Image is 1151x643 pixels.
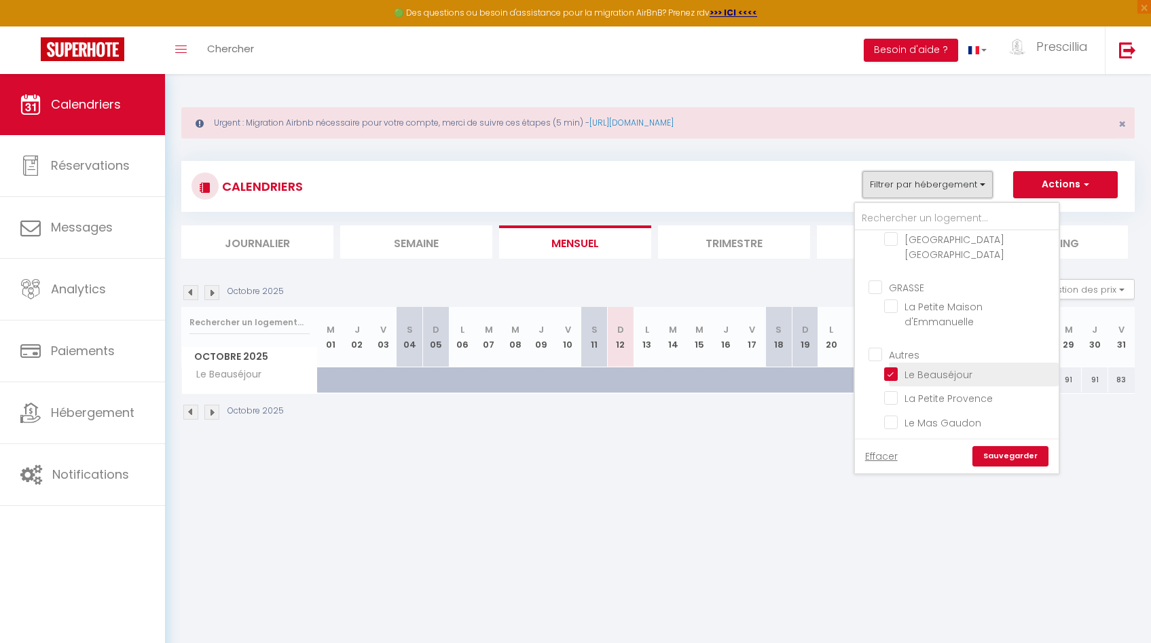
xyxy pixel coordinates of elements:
th: 13 [634,307,660,367]
abbr: M [1065,323,1073,336]
th: 01 [318,307,344,367]
span: Messages [51,219,113,236]
img: logout [1119,41,1136,58]
th: 30 [1082,307,1108,367]
a: ... Prescillia [997,26,1105,74]
th: 05 [423,307,450,367]
abbr: M [511,323,519,336]
th: 07 [475,307,502,367]
abbr: M [485,323,493,336]
a: Sauvegarder [972,446,1048,466]
div: 91 [1082,367,1108,392]
a: Effacer [865,449,898,464]
span: × [1118,115,1126,132]
span: La Petite Maison d'Emmanuelle [905,300,983,329]
span: Le Beauséjour [184,367,265,382]
li: Mensuel [499,225,651,259]
div: 83 [1108,367,1135,392]
th: 18 [765,307,792,367]
abbr: L [460,323,464,336]
div: 91 [1055,367,1082,392]
abbr: V [380,323,386,336]
button: Filtrer par hébergement [862,171,993,198]
button: Actions [1013,171,1118,198]
p: Octobre 2025 [227,285,284,298]
abbr: V [1118,323,1125,336]
a: [URL][DOMAIN_NAME] [589,117,674,128]
th: 08 [502,307,528,367]
abbr: L [829,323,833,336]
th: 06 [450,307,476,367]
abbr: M [327,323,335,336]
a: Chercher [197,26,264,74]
th: 04 [397,307,423,367]
span: Réservations [51,157,130,174]
abbr: V [749,323,755,336]
th: 29 [1055,307,1082,367]
th: 21 [845,307,871,367]
button: Gestion des prix [1034,279,1135,299]
abbr: S [775,323,782,336]
th: 17 [739,307,766,367]
th: 03 [370,307,397,367]
div: Filtrer par hébergement [854,202,1060,475]
abbr: V [565,323,571,336]
th: 02 [344,307,370,367]
abbr: D [617,323,624,336]
th: 10 [555,307,581,367]
span: Prescillia [1036,38,1088,55]
input: Rechercher un logement... [855,206,1059,231]
span: [GEOGRAPHIC_DATA] [GEOGRAPHIC_DATA] [905,233,1004,261]
abbr: D [433,323,439,336]
li: Journalier [181,225,333,259]
button: Besoin d'aide ? [864,39,958,62]
a: >>> ICI <<<< [710,7,757,18]
th: 12 [607,307,634,367]
p: Octobre 2025 [227,405,284,418]
th: 15 [687,307,713,367]
th: 11 [581,307,608,367]
input: Rechercher un logement... [189,310,310,335]
button: Close [1118,118,1126,130]
abbr: J [538,323,544,336]
span: Analytics [51,280,106,297]
th: 16 [713,307,739,367]
span: Paiements [51,342,115,359]
th: 31 [1108,307,1135,367]
abbr: M [695,323,704,336]
img: ... [1007,39,1027,55]
th: 20 [818,307,845,367]
li: Trimestre [658,225,810,259]
th: 14 [660,307,687,367]
abbr: D [802,323,809,336]
span: Hébergement [51,404,134,421]
abbr: J [1092,323,1097,336]
li: Tâches [817,225,969,259]
span: Chercher [207,41,254,56]
span: Notifications [52,466,129,483]
abbr: J [723,323,729,336]
abbr: S [591,323,598,336]
th: 19 [792,307,818,367]
img: Super Booking [41,37,124,61]
abbr: M [669,323,677,336]
div: Urgent : Migration Airbnb nécessaire pour votre compte, merci de suivre ces étapes (5 min) - [181,107,1135,139]
span: Le Mas Gaudon [905,416,981,430]
abbr: S [407,323,413,336]
span: Octobre 2025 [182,347,317,367]
abbr: J [354,323,360,336]
abbr: L [645,323,649,336]
span: GRASSE [889,281,924,295]
th: 09 [528,307,555,367]
span: Calendriers [51,96,121,113]
li: Semaine [340,225,492,259]
h3: CALENDRIERS [219,171,303,202]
